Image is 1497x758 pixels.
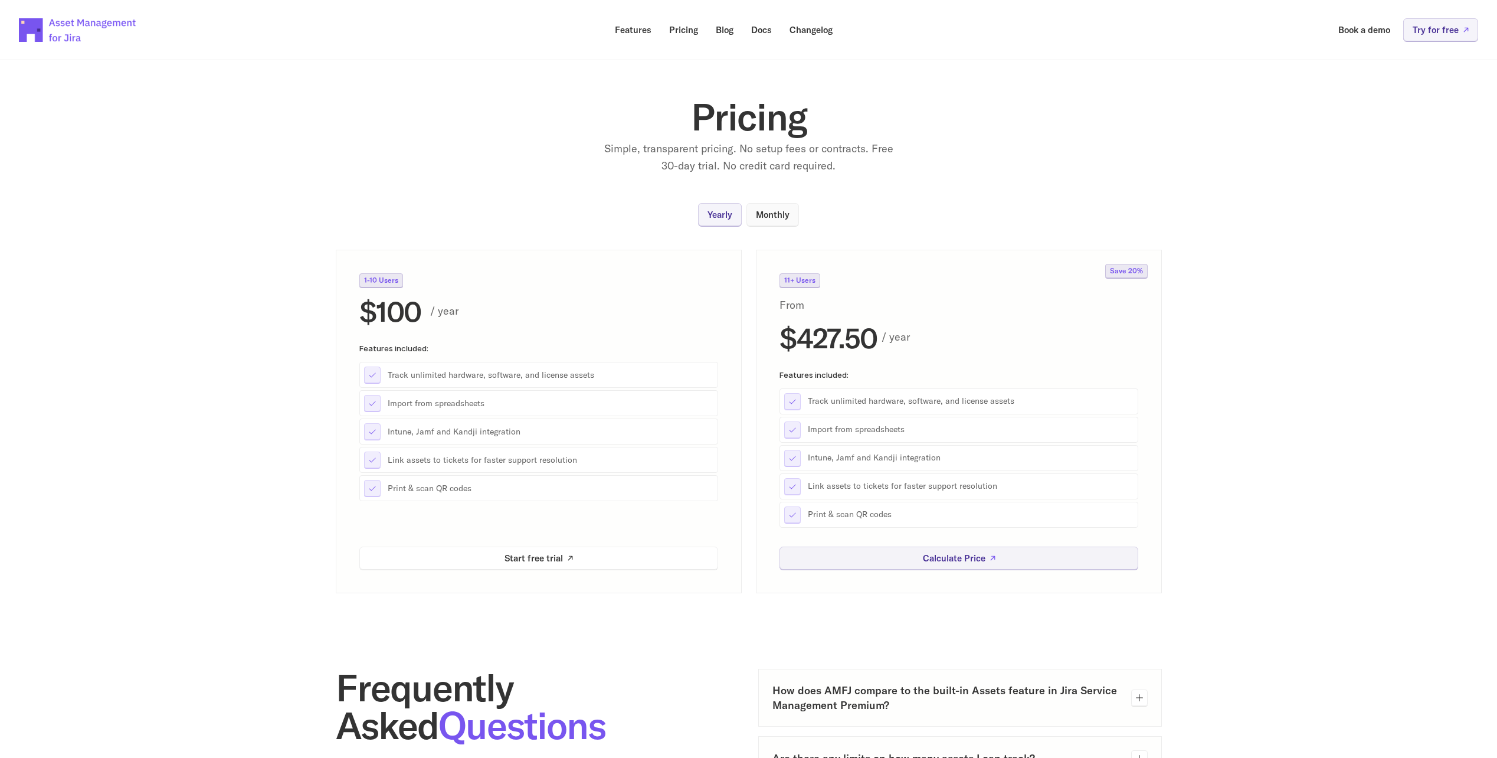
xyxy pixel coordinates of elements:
[790,25,833,34] p: Changelog
[601,141,896,175] p: Simple, transparent pricing. No setup fees or contracts. Free 30-day trial. No credit card required.
[707,18,742,41] a: Blog
[751,25,772,34] p: Docs
[1413,25,1459,34] p: Try for free
[388,426,713,437] p: Intune, Jamf and Kandji integration
[707,210,732,219] p: Yearly
[808,424,1134,436] p: Import from spreadsheets
[430,302,718,319] p: / year
[1110,267,1143,275] p: Save 20%
[388,454,713,466] p: Link assets to tickets for faster support resolution
[1338,25,1390,34] p: Book a demo
[388,397,713,409] p: Import from spreadsheets
[808,452,1134,464] p: Intune, Jamf and Kandji integration
[1403,18,1478,41] a: Try for free
[779,370,1138,378] p: Features included:
[661,18,706,41] a: Pricing
[669,25,698,34] p: Pricing
[882,329,1138,346] p: / year
[756,210,790,219] p: Monthly
[359,547,718,570] a: Start free trial
[784,277,815,284] p: 11+ Users
[438,701,605,749] span: Questions
[336,669,739,744] h2: Frequently Asked
[772,683,1122,713] h3: How does AMFJ compare to the built-in Assets feature in Jira Service Management Premium?
[779,323,877,351] h2: $427.50
[922,554,985,563] p: Calculate Price
[364,277,398,284] p: 1-10 Users
[808,509,1134,521] p: Print & scan QR codes
[716,25,733,34] p: Blog
[505,554,563,563] p: Start free trial
[388,482,713,494] p: Print & scan QR codes
[781,18,841,41] a: Changelog
[1330,18,1398,41] a: Book a demo
[808,396,1134,407] p: Track unlimited hardware, software, and license assets
[359,344,718,352] p: Features included:
[779,297,833,314] p: From
[607,18,660,41] a: Features
[779,547,1138,570] a: Calculate Price
[808,481,1134,492] p: Link assets to tickets for faster support resolution
[615,25,651,34] p: Features
[388,369,713,381] p: Track unlimited hardware, software, and license assets
[513,98,985,136] h1: Pricing
[743,18,780,41] a: Docs
[359,297,421,325] h2: $100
